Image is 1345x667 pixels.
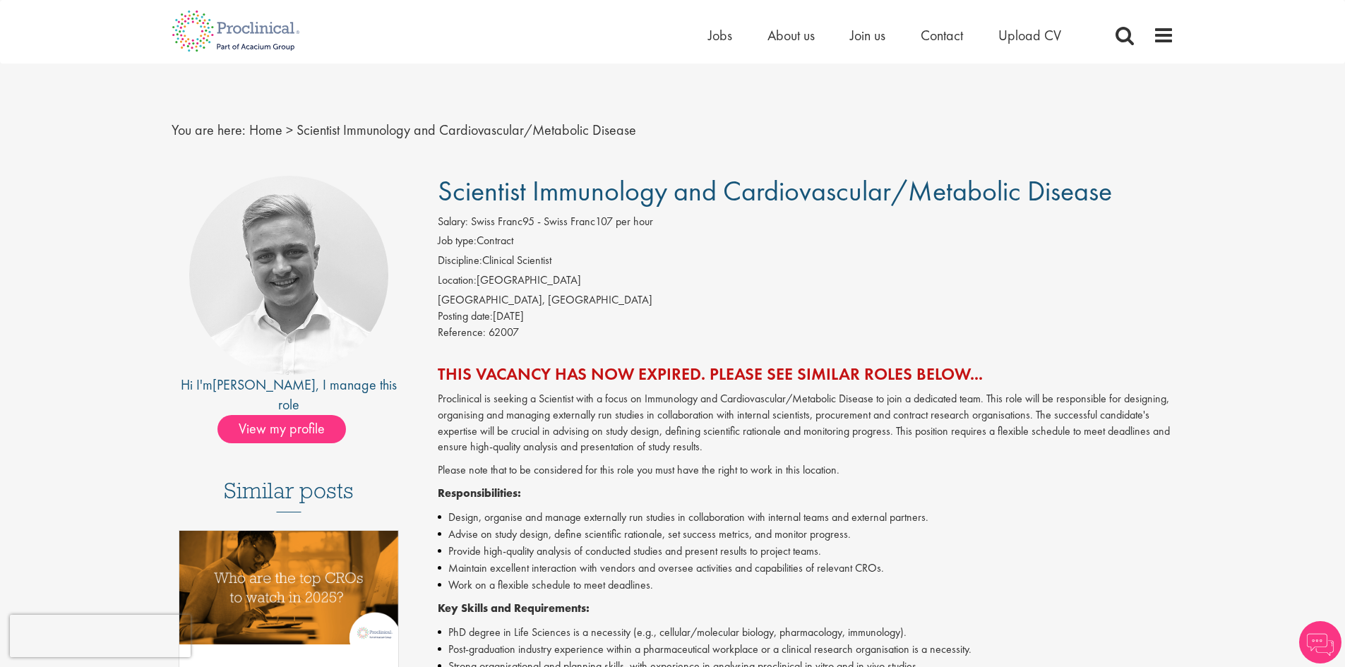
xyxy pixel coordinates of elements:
[172,375,407,415] div: Hi I'm , I manage this role
[438,365,1174,383] h2: This vacancy has now expired. Please see similar roles below...
[438,486,521,500] strong: Responsibilities:
[708,26,732,44] a: Jobs
[189,176,388,375] img: imeage of recruiter Joshua Bye
[438,272,477,289] label: Location:
[438,543,1174,560] li: Provide high-quality analysis of conducted studies and present results to project teams.
[249,121,282,139] a: breadcrumb link
[438,253,482,269] label: Discipline:
[438,214,468,230] label: Salary:
[438,391,1174,455] p: Proclinical is seeking a Scientist with a focus on Immunology and Cardiovascular/Metabolic Diseas...
[217,415,346,443] span: View my profile
[998,26,1061,44] a: Upload CV
[179,531,399,644] img: Top 10 CROs 2025 | Proclinical
[471,214,653,229] span: Swiss Franc95 - Swiss Franc107 per hour
[179,531,399,656] a: Link to a post
[1299,621,1341,663] img: Chatbot
[438,292,1174,308] div: [GEOGRAPHIC_DATA], [GEOGRAPHIC_DATA]
[921,26,963,44] a: Contact
[767,26,815,44] a: About us
[438,509,1174,526] li: Design, organise and manage externally run studies in collaboration with internal teams and exter...
[438,462,1174,479] p: Please note that to be considered for this role you must have the right to work in this location.
[438,641,1174,658] li: Post-graduation industry experience within a pharmaceutical workplace or a clinical research orga...
[438,233,477,249] label: Job type:
[438,577,1174,594] li: Work on a flexible schedule to meet deadlines.
[213,375,316,394] a: [PERSON_NAME]
[489,325,519,339] span: 62007
[217,418,360,436] a: View my profile
[438,526,1174,543] li: Advise on study design, define scientific rationale, set success metrics, and monitor progress.
[438,233,1174,253] li: Contract
[172,121,246,139] span: You are here:
[438,308,1174,325] div: [DATE]
[438,325,486,341] label: Reference:
[850,26,885,44] a: Join us
[438,272,1174,292] li: [GEOGRAPHIC_DATA]
[438,601,590,615] strong: Key Skills and Requirements:
[297,121,636,139] span: Scientist Immunology and Cardiovascular/Metabolic Disease
[438,308,493,323] span: Posting date:
[438,560,1174,577] li: Maintain excellent interaction with vendors and oversee activities and capabilities of relevant C...
[438,253,1174,272] li: Clinical Scientist
[286,121,293,139] span: >
[438,173,1112,209] span: Scientist Immunology and Cardiovascular/Metabolic Disease
[224,479,354,512] h3: Similar posts
[438,624,1174,641] li: PhD degree in Life Sciences is a necessity (e.g., cellular/molecular biology, pharmacology, immun...
[10,615,191,657] iframe: reCAPTCHA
